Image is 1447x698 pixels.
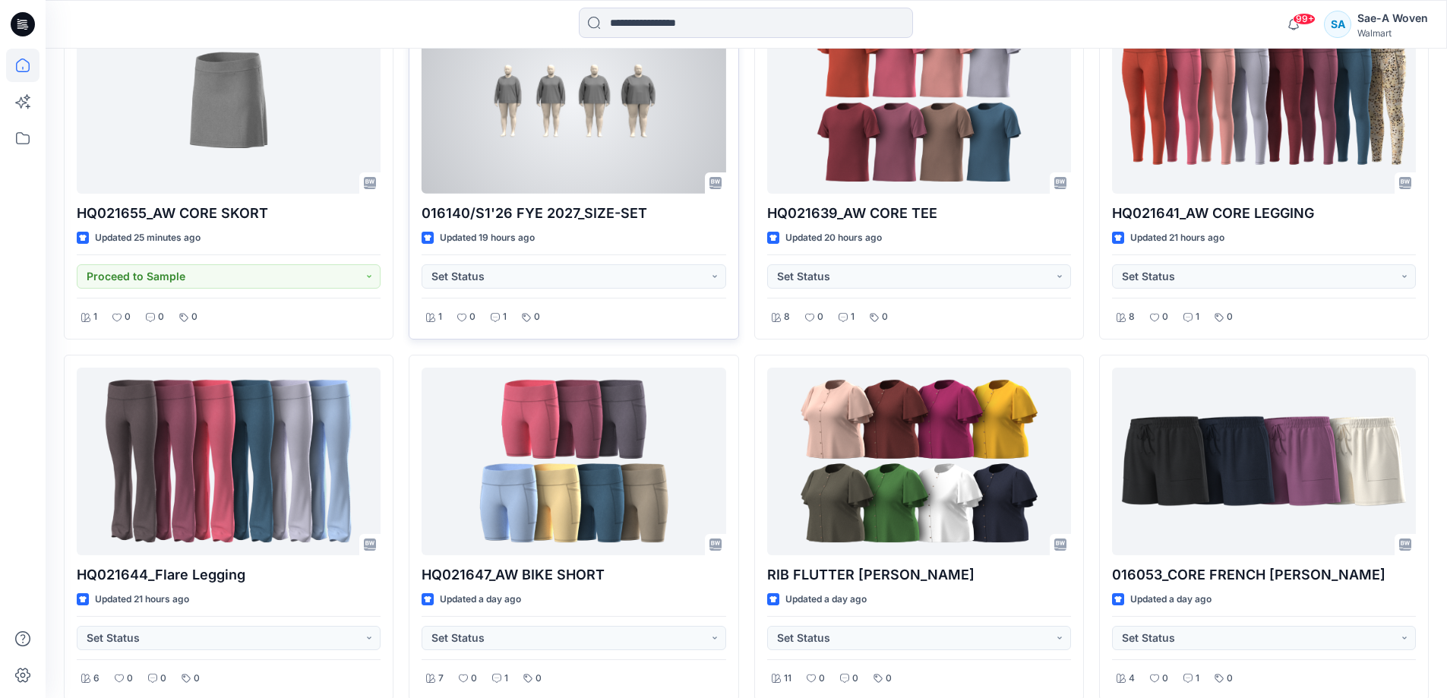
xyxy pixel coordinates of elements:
[160,671,166,687] p: 0
[77,368,381,555] a: HQ021644_Flare Legging
[767,368,1071,555] a: RIB FLUTTER HENLEY
[1162,671,1168,687] p: 0
[422,564,725,586] p: HQ021647_AW BIKE SHORT
[1112,203,1416,224] p: HQ021641_AW CORE LEGGING
[1112,564,1416,586] p: 016053_CORE FRENCH [PERSON_NAME]
[534,309,540,325] p: 0
[93,309,97,325] p: 1
[767,564,1071,586] p: RIB FLUTTER [PERSON_NAME]
[1324,11,1351,38] div: SA
[1357,27,1428,39] div: Walmart
[1227,309,1233,325] p: 0
[1130,230,1224,246] p: Updated 21 hours ago
[438,309,442,325] p: 1
[1162,309,1168,325] p: 0
[767,6,1071,194] a: HQ021639_AW CORE TEE
[440,592,521,608] p: Updated a day ago
[852,671,858,687] p: 0
[1112,368,1416,555] a: 016053_CORE FRENCH TERRY
[785,230,882,246] p: Updated 20 hours ago
[1129,671,1135,687] p: 4
[194,671,200,687] p: 0
[1112,6,1416,194] a: HQ021641_AW CORE LEGGING
[504,671,508,687] p: 1
[1196,309,1199,325] p: 1
[77,564,381,586] p: HQ021644_Flare Legging
[440,230,535,246] p: Updated 19 hours ago
[817,309,823,325] p: 0
[503,309,507,325] p: 1
[886,671,892,687] p: 0
[191,309,197,325] p: 0
[767,203,1071,224] p: HQ021639_AW CORE TEE
[819,671,825,687] p: 0
[785,592,867,608] p: Updated a day ago
[851,309,855,325] p: 1
[1227,671,1233,687] p: 0
[422,6,725,194] a: 016140/S1'26 FYE 2027_SIZE-SET
[422,203,725,224] p: 016140/S1'26 FYE 2027_SIZE-SET
[422,368,725,555] a: HQ021647_AW BIKE SHORT
[77,203,381,224] p: HQ021655_AW CORE SKORT
[93,671,100,687] p: 6
[1293,13,1316,25] span: 99+
[784,309,790,325] p: 8
[469,309,475,325] p: 0
[77,6,381,194] a: HQ021655_AW CORE SKORT
[125,309,131,325] p: 0
[127,671,133,687] p: 0
[1130,592,1212,608] p: Updated a day ago
[471,671,477,687] p: 0
[1196,671,1199,687] p: 1
[95,230,201,246] p: Updated 25 minutes ago
[158,309,164,325] p: 0
[882,309,888,325] p: 0
[536,671,542,687] p: 0
[784,671,791,687] p: 11
[95,592,189,608] p: Updated 21 hours ago
[1129,309,1135,325] p: 8
[438,671,444,687] p: 7
[1357,9,1428,27] div: Sae-A Woven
